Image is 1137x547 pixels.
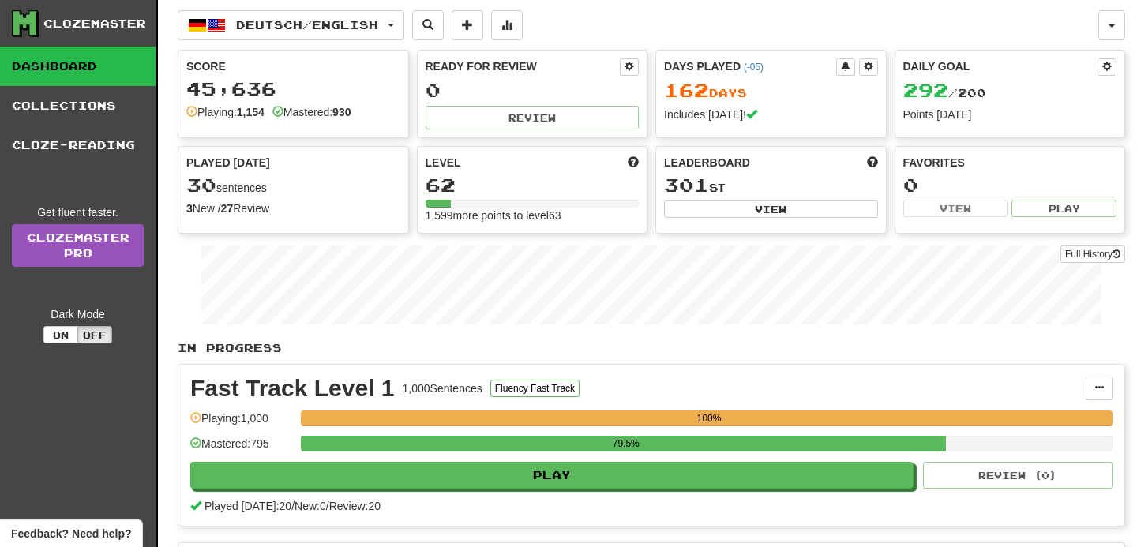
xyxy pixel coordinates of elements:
span: Open feedback widget [11,526,131,541]
div: Includes [DATE]! [664,107,878,122]
div: New / Review [186,200,400,216]
div: 45,636 [186,79,400,99]
div: Playing: [186,104,265,120]
button: Play [1011,200,1116,217]
strong: 1,154 [237,106,265,118]
button: Full History [1060,245,1125,263]
div: Dark Mode [12,306,144,322]
button: View [903,200,1008,217]
p: In Progress [178,340,1125,356]
button: Search sentences [412,10,444,40]
span: This week in points, UTC [867,155,878,170]
span: 162 [664,79,709,101]
div: Mastered: [272,104,351,120]
span: Played [DATE]: 20 [205,500,291,512]
div: Points [DATE] [903,107,1117,122]
div: 79.5% [306,436,946,451]
button: Fluency Fast Track [490,380,580,397]
button: On [43,326,78,343]
button: Deutsch/English [178,10,404,40]
strong: 27 [221,202,234,215]
div: Fast Track Level 1 [190,377,395,400]
a: (-05) [744,62,764,73]
button: More stats [491,10,523,40]
span: Review: 20 [329,500,381,512]
div: 0 [903,175,1117,195]
div: Score [186,58,400,74]
span: Score more points to level up [628,155,639,170]
span: Leaderboard [664,155,750,170]
div: Days Played [664,58,836,74]
div: sentences [186,175,400,196]
div: 62 [426,175,640,195]
div: Get fluent faster. [12,204,144,220]
span: New: 0 [295,500,326,512]
span: 292 [903,79,948,101]
div: 1,599 more points to level 63 [426,208,640,223]
span: 301 [664,174,709,196]
div: 0 [426,81,640,100]
div: Mastered: 795 [190,436,293,462]
button: Review (0) [923,462,1113,489]
span: Deutsch / English [236,18,378,32]
button: Review [426,106,640,129]
strong: 3 [186,202,193,215]
span: 30 [186,174,216,196]
div: Ready for Review [426,58,621,74]
span: Played [DATE] [186,155,270,170]
div: 1,000 Sentences [403,380,482,396]
strong: 930 [332,106,351,118]
div: 100% [306,410,1113,426]
button: Play [190,462,914,489]
div: Favorites [903,155,1117,170]
div: Clozemaster [43,16,146,32]
button: Off [77,326,112,343]
span: Level [426,155,461,170]
span: / [291,500,295,512]
button: Add sentence to collection [452,10,483,40]
span: / [326,500,329,512]
div: Day s [664,81,878,101]
div: st [664,175,878,196]
span: / 200 [903,86,986,99]
button: View [664,200,878,218]
a: ClozemasterPro [12,224,144,267]
div: Daily Goal [903,58,1098,76]
div: Playing: 1,000 [190,410,293,436]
